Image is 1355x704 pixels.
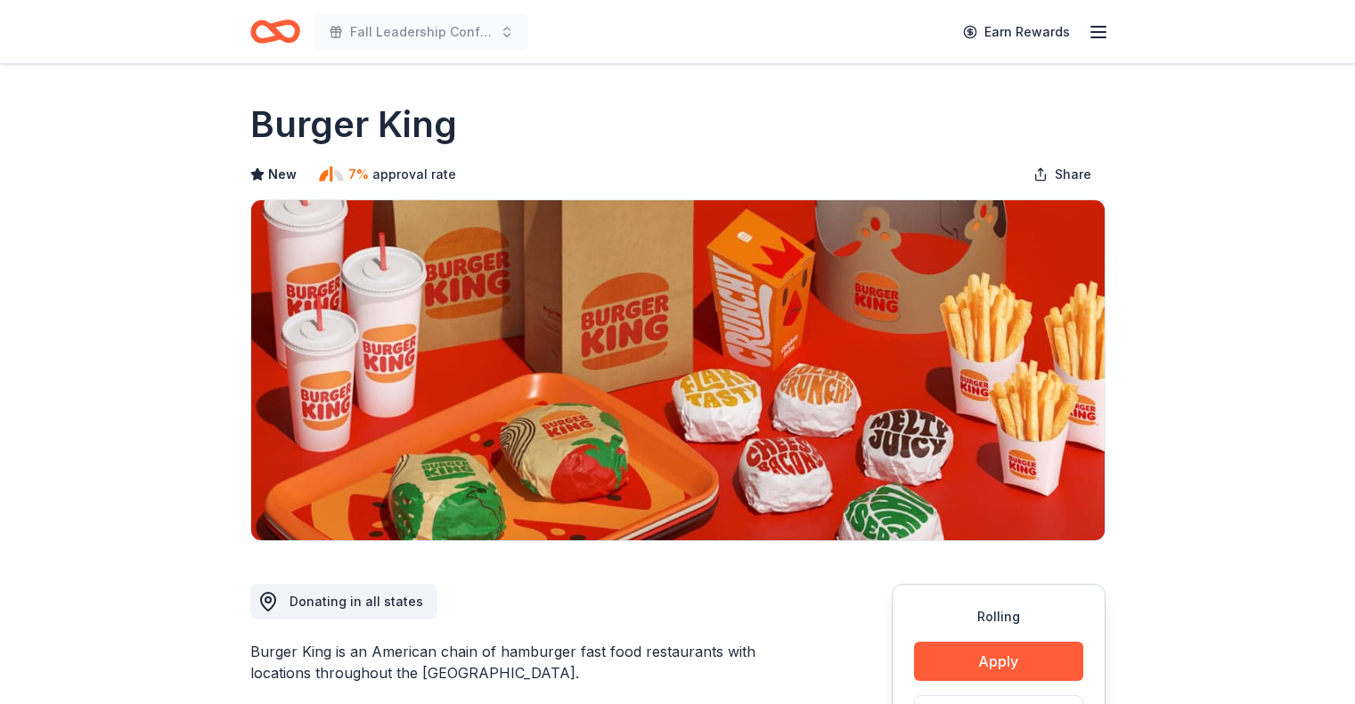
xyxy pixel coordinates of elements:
[251,200,1105,540] img: Image for Burger King
[348,164,369,185] span: 7%
[914,606,1083,627] div: Rolling
[372,164,456,185] span: approval rate
[952,16,1081,48] a: Earn Rewards
[268,164,297,185] span: New
[1055,164,1091,185] span: Share
[250,100,457,150] h1: Burger King
[250,641,806,684] div: Burger King is an American chain of hamburger fast food restaurants with locations throughout the...
[314,14,528,50] button: Fall Leadership Conference
[1019,157,1106,192] button: Share
[250,11,300,53] a: Home
[914,642,1083,681] button: Apply
[290,594,423,609] span: Donating in all states
[350,21,493,43] span: Fall Leadership Conference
